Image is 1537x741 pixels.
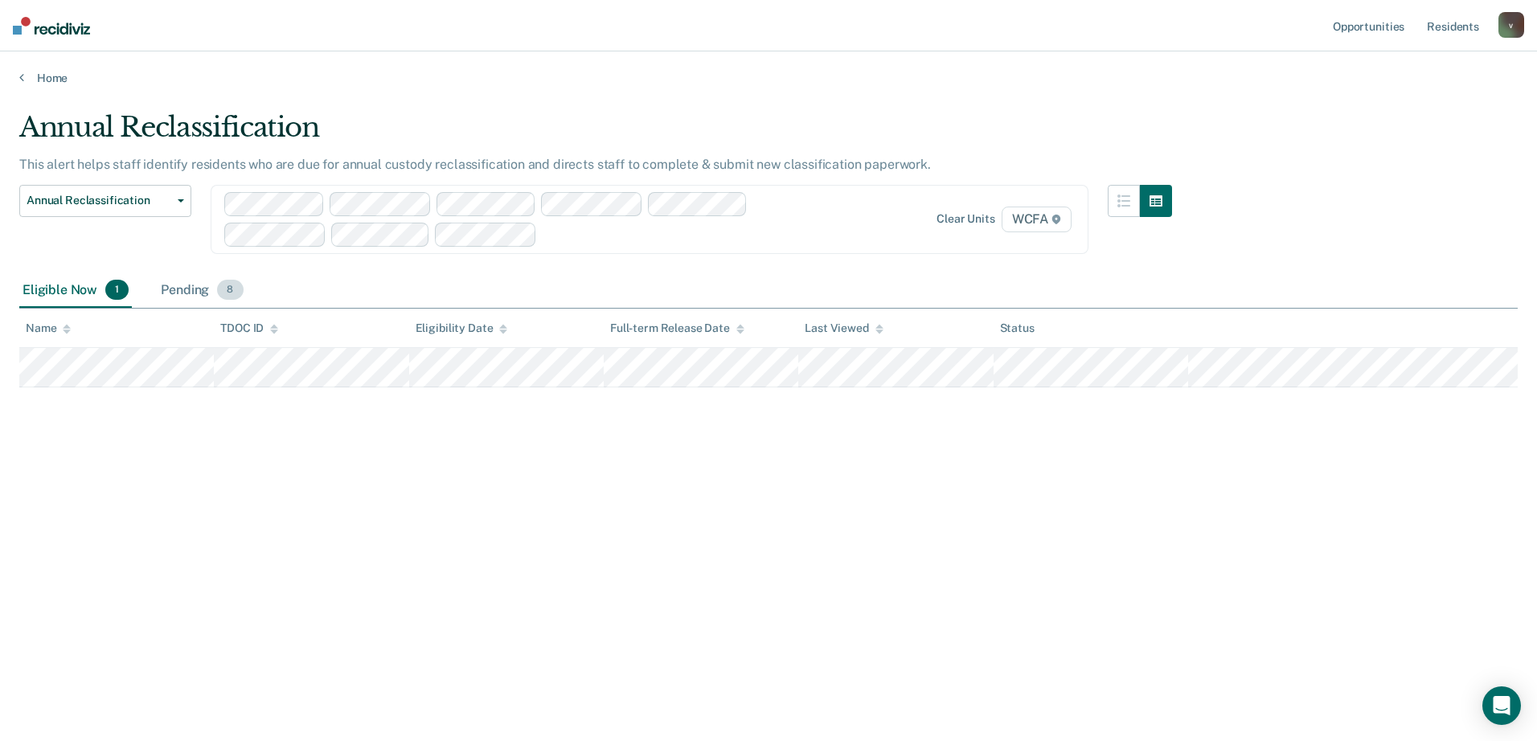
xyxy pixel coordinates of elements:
[105,280,129,301] span: 1
[27,194,171,207] span: Annual Reclassification
[1002,207,1072,232] span: WCFA
[13,17,90,35] img: Recidiviz
[19,157,931,172] p: This alert helps staff identify residents who are due for annual custody reclassification and dir...
[19,71,1518,85] a: Home
[1482,686,1521,725] div: Open Intercom Messenger
[26,321,71,335] div: Name
[19,111,1172,157] div: Annual Reclassification
[217,280,243,301] span: 8
[805,321,883,335] div: Last Viewed
[1000,321,1035,335] div: Status
[19,185,191,217] button: Annual Reclassification
[158,273,246,309] div: Pending8
[416,321,508,335] div: Eligibility Date
[937,212,995,226] div: Clear units
[1498,12,1524,38] button: v
[220,321,278,335] div: TDOC ID
[610,321,744,335] div: Full-term Release Date
[19,273,132,309] div: Eligible Now1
